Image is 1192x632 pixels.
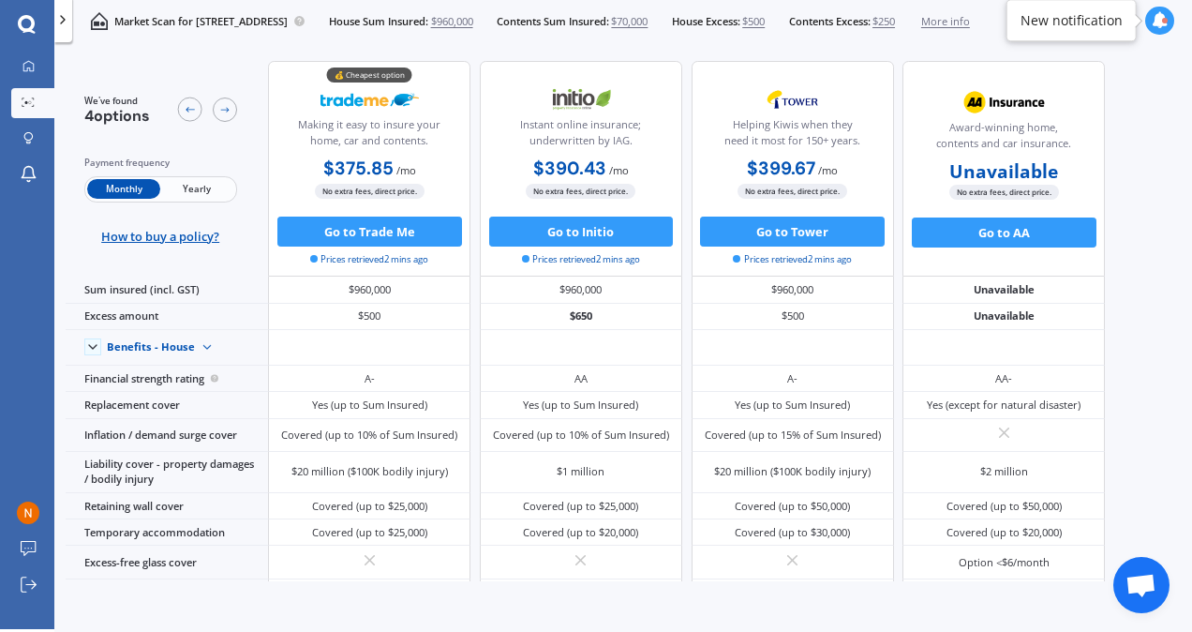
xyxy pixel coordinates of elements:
[329,14,428,29] span: House Sum Insured:
[747,157,815,180] b: $399.67
[17,502,39,524] img: ACg8ocIZh5z19n8gIcQDE1Kk_iYP9b_-Lu4WIU9yw0p4xaUNPf1NeA=s96-c
[310,253,428,266] span: Prices retrieved 2 mins ago
[523,499,638,514] div: Covered (up to $25,000)
[927,398,1080,413] div: Yes (except for natural disaster)
[268,304,470,330] div: $500
[66,419,268,452] div: Inflation / demand surge cover
[66,579,268,612] div: Keys & locks cover
[522,253,640,266] span: Prices retrieved 2 mins ago
[323,157,394,180] b: $375.85
[160,179,233,199] span: Yearly
[365,371,375,386] div: A-
[281,428,457,443] div: Covered (up to 10% of Sum Insured)
[672,14,740,29] span: House Excess:
[789,14,871,29] span: Contents Excess:
[431,14,473,29] span: $960,000
[902,277,1105,303] div: Unavailable
[66,493,268,519] div: Retaining wall cover
[84,106,150,126] span: 4 options
[480,304,682,330] div: $650
[312,499,427,514] div: Covered (up to $25,000)
[90,12,108,30] img: home-and-contents.b802091223b8502ef2dd.svg
[557,464,604,479] div: $1 million
[396,163,416,177] span: / mo
[315,184,425,198] span: No extra fees, direct price.
[526,184,635,198] span: No extra fees, direct price.
[700,217,885,247] button: Go to Tower
[493,117,669,155] div: Instant online insurance; underwritten by IAG.
[84,95,150,108] span: We've found
[66,392,268,418] div: Replacement cover
[268,277,470,303] div: $960,000
[497,14,609,29] span: Contents Sum Insured:
[66,452,268,493] div: Liability cover - property damages / bodily injury
[738,184,847,198] span: No extra fees, direct price.
[523,525,638,540] div: Covered (up to $20,000)
[312,525,427,540] div: Covered (up to $25,000)
[574,371,588,386] div: AA
[954,83,1053,121] img: AA.webp
[107,340,195,354] div: Benefits - House
[735,398,850,413] div: Yes (up to Sum Insured)
[101,229,219,244] span: How to buy a policy?
[66,304,268,330] div: Excess amount
[114,14,288,29] p: Market Scan for [STREET_ADDRESS]
[704,117,880,155] div: Helping Kiwis when they need it most for 150+ years.
[84,156,237,171] div: Payment frequency
[327,68,412,83] div: 💰 Cheapest option
[320,81,420,118] img: Trademe.webp
[66,519,268,546] div: Temporary accommodation
[480,277,682,303] div: $960,000
[921,14,970,29] span: More info
[946,525,1062,540] div: Covered (up to $20,000)
[980,464,1028,479] div: $2 million
[66,546,268,579] div: Excess-free glass cover
[995,371,1012,386] div: AA-
[489,217,674,247] button: Go to Initio
[531,81,631,118] img: Initio.webp
[949,185,1059,199] span: No extra fees, direct price.
[523,398,638,413] div: Yes (up to Sum Insured)
[66,277,268,303] div: Sum insured (incl. GST)
[818,163,838,177] span: / mo
[916,120,1092,158] div: Award-winning home, contents and car insurance.
[743,81,842,118] img: Tower.webp
[66,366,268,392] div: Financial strength rating
[692,304,894,330] div: $500
[277,217,462,247] button: Go to Trade Me
[195,336,219,360] img: Benefit content down
[733,253,851,266] span: Prices retrieved 2 mins ago
[735,499,850,514] div: Covered (up to $50,000)
[312,398,427,413] div: Yes (up to Sum Insured)
[281,117,457,155] div: Making it easy to insure your home, car and contents.
[787,371,797,386] div: A-
[611,14,648,29] span: $70,000
[912,218,1096,248] button: Go to AA
[735,525,850,540] div: Covered (up to $30,000)
[692,277,894,303] div: $960,000
[533,157,606,180] b: $390.43
[949,164,1058,179] b: Unavailable
[1113,557,1170,613] div: Open chat
[87,179,160,199] span: Monthly
[705,428,881,443] div: Covered (up to 15% of Sum Insured)
[959,555,1050,570] div: Option <$6/month
[714,464,871,479] div: $20 million ($100K bodily injury)
[872,14,895,29] span: $250
[946,499,1062,514] div: Covered (up to $50,000)
[1021,11,1123,30] div: New notification
[493,428,669,443] div: Covered (up to 10% of Sum Insured)
[742,14,765,29] span: $500
[291,464,448,479] div: $20 million ($100K bodily injury)
[902,304,1105,330] div: Unavailable
[609,163,629,177] span: / mo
